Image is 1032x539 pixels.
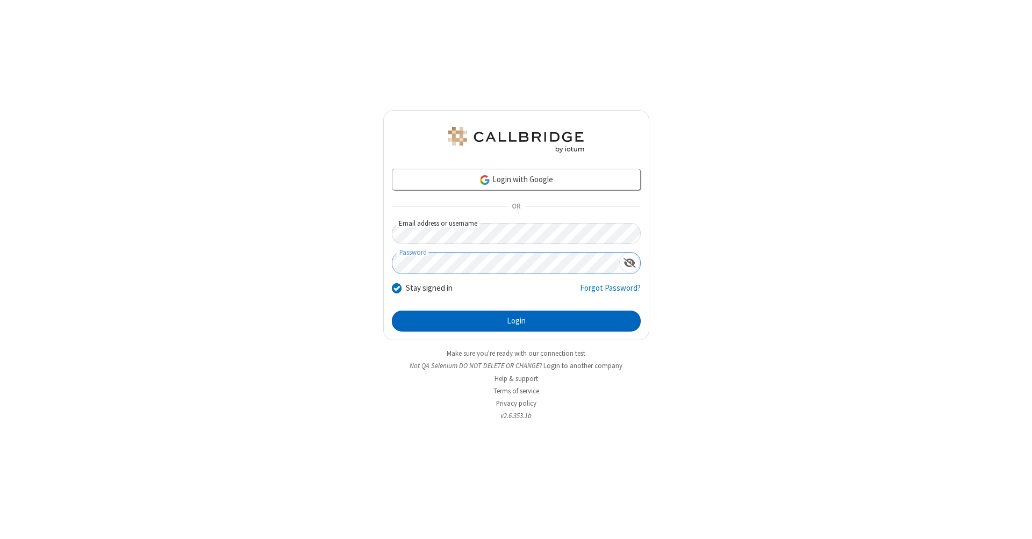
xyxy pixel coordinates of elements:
[507,199,525,214] span: OR
[392,253,619,274] input: Password
[479,174,491,186] img: google-icon.png
[543,361,622,371] button: Login to another company
[383,361,649,371] li: Not QA Selenium DO NOT DELETE OR CHANGE?
[392,311,641,332] button: Login
[494,374,538,383] a: Help & support
[580,282,641,303] a: Forgot Password?
[496,399,536,408] a: Privacy policy
[447,349,585,358] a: Make sure you're ready with our connection test
[392,223,641,244] input: Email address or username
[383,411,649,421] li: v2.6.353.1b
[392,169,641,190] a: Login with Google
[493,386,539,396] a: Terms of service
[406,282,453,294] label: Stay signed in
[619,253,640,272] div: Show password
[446,127,586,153] img: QA Selenium DO NOT DELETE OR CHANGE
